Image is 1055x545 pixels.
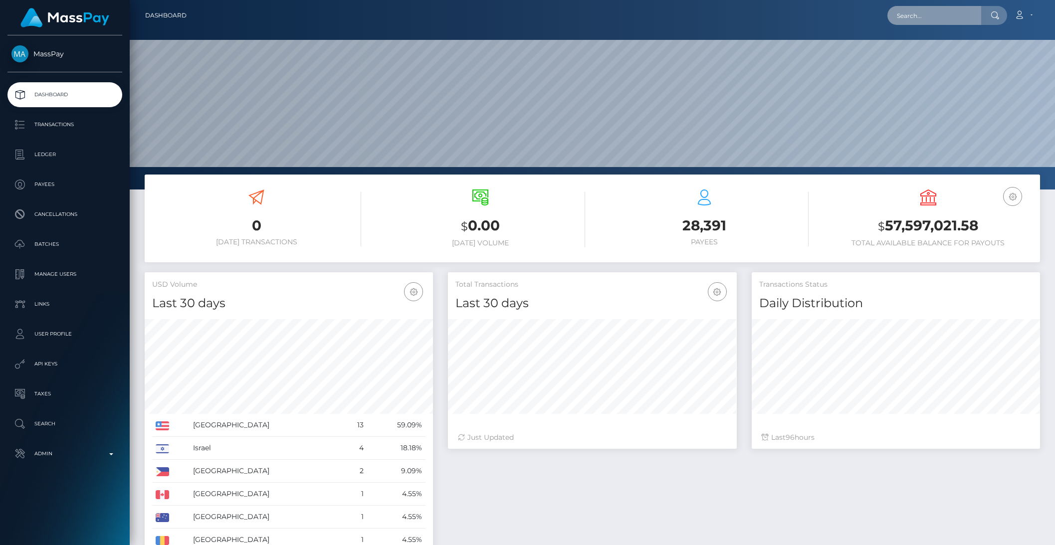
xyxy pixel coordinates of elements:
[367,460,425,483] td: 9.09%
[342,483,367,506] td: 1
[11,237,118,252] p: Batches
[824,239,1033,247] h6: Total Available Balance for Payouts
[342,506,367,529] td: 1
[20,8,109,27] img: MassPay Logo
[878,219,885,233] small: $
[145,5,187,26] a: Dashboard
[190,506,342,529] td: [GEOGRAPHIC_DATA]
[342,437,367,460] td: 4
[11,207,118,222] p: Cancellations
[11,147,118,162] p: Ledger
[7,142,122,167] a: Ledger
[887,6,981,25] input: Search...
[11,327,118,342] p: User Profile
[786,433,795,442] span: 96
[11,297,118,312] p: Links
[367,414,425,437] td: 59.09%
[7,352,122,376] a: API Keys
[759,295,1033,312] h4: Daily Distribution
[7,292,122,317] a: Links
[152,295,425,312] h4: Last 30 days
[600,238,809,246] h6: Payees
[7,49,122,58] span: MassPay
[7,411,122,436] a: Search
[156,467,169,476] img: PH.png
[190,460,342,483] td: [GEOGRAPHIC_DATA]
[11,117,118,132] p: Transactions
[156,536,169,545] img: RO.png
[11,267,118,282] p: Manage Users
[367,483,425,506] td: 4.55%
[376,216,585,236] h3: 0.00
[152,238,361,246] h6: [DATE] Transactions
[759,280,1033,290] h5: Transactions Status
[762,432,1030,443] div: Last hours
[7,202,122,227] a: Cancellations
[11,357,118,371] p: API Keys
[367,506,425,529] td: 4.55%
[190,483,342,506] td: [GEOGRAPHIC_DATA]
[7,322,122,347] a: User Profile
[11,446,118,461] p: Admin
[156,444,169,453] img: IL.png
[600,216,809,235] h3: 28,391
[11,87,118,102] p: Dashboard
[152,216,361,235] h3: 0
[190,414,342,437] td: [GEOGRAPHIC_DATA]
[11,45,28,62] img: MassPay
[156,421,169,430] img: US.png
[455,295,729,312] h4: Last 30 days
[7,112,122,137] a: Transactions
[458,432,726,443] div: Just Updated
[461,219,468,233] small: $
[7,381,122,406] a: Taxes
[455,280,729,290] h5: Total Transactions
[11,386,118,401] p: Taxes
[152,280,425,290] h5: USD Volume
[11,416,118,431] p: Search
[342,414,367,437] td: 13
[11,177,118,192] p: Payees
[190,437,342,460] td: Israel
[7,232,122,257] a: Batches
[7,82,122,107] a: Dashboard
[367,437,425,460] td: 18.18%
[342,460,367,483] td: 2
[7,172,122,197] a: Payees
[7,441,122,466] a: Admin
[824,216,1033,236] h3: 57,597,021.58
[376,239,585,247] h6: [DATE] Volume
[156,490,169,499] img: CA.png
[156,513,169,522] img: AU.png
[7,262,122,287] a: Manage Users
